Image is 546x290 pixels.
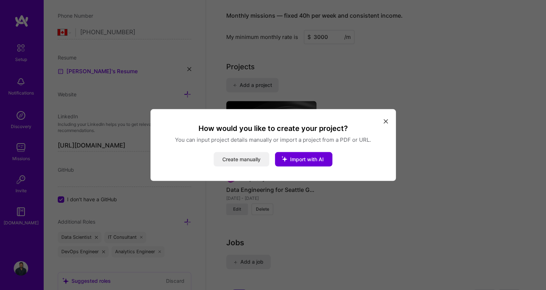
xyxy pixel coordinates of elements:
div: modal [150,109,396,181]
button: Create manually [214,152,269,167]
button: Import with AI [275,152,332,167]
h3: How would you like to create your project? [159,124,387,133]
span: Import with AI [290,156,324,162]
i: icon Close [384,119,388,123]
p: You can input project details manually or import a project from a PDF or URL. [159,136,387,144]
i: icon StarsWhite [275,150,294,168]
